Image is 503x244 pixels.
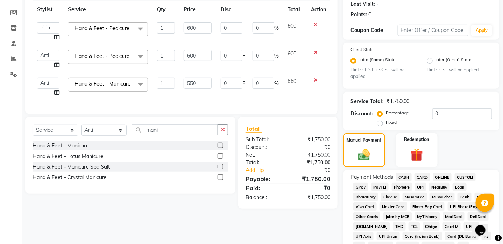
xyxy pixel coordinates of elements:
[33,163,110,171] div: Hand & Feet - Manicure Sea Salt
[33,153,103,160] div: Hand & Feet - Lotus Manicure
[240,184,288,192] div: Paid:
[353,183,368,191] span: GPay
[130,25,133,32] a: x
[274,52,279,60] span: %
[415,212,440,221] span: MyT Money
[132,124,218,135] input: Search or Scan
[33,1,64,18] th: Stylist
[346,137,381,143] label: Manual Payment
[430,193,455,201] span: MI Voucher
[381,193,400,201] span: Cheque
[404,136,429,143] label: Redemption
[403,193,427,201] span: MosamBee
[153,1,179,18] th: Qty
[350,98,384,105] div: Service Total:
[471,25,492,36] button: Apply
[288,136,336,143] div: ₹1,750.00
[75,53,130,59] span: Hand & Feet - Pedicure
[353,212,380,221] span: Other Cards
[368,11,371,19] div: 0
[75,25,130,32] span: Hand & Feet - Pedicure
[445,232,479,240] span: Card (DL Bank)
[455,173,476,181] span: CUSTOM
[288,23,296,29] span: 600
[376,0,379,8] div: -
[475,193,492,201] span: Family
[407,147,427,163] img: _gift.svg
[75,80,131,87] span: Hand & Feet - Manicure
[443,212,465,221] span: MariDeal
[472,215,496,237] iframe: chat widget
[443,222,461,231] span: Card M
[380,202,407,211] span: Master Card
[387,98,409,105] div: ₹1,750.00
[248,52,250,60] span: |
[436,56,472,65] label: Inter (Other) State
[392,183,412,191] span: PhonePe
[409,222,420,231] span: TCL
[410,202,445,211] span: BharatPay Card
[350,27,398,34] div: Coupon Code
[386,119,397,126] label: Fixed
[242,24,245,32] span: F
[240,174,288,183] div: Payable:
[288,143,336,151] div: ₹0
[371,183,389,191] span: PayTM
[288,50,296,57] span: 600
[350,11,367,19] div: Points:
[355,148,374,162] img: _cash.svg
[383,212,412,221] span: Juice by MCB
[453,183,467,191] span: Loan
[240,194,288,201] div: Balance :
[296,166,336,174] div: ₹0
[64,1,153,18] th: Service
[429,183,450,191] span: NearBuy
[242,52,245,60] span: F
[240,143,288,151] div: Discount:
[242,80,245,87] span: F
[468,212,489,221] span: DefiDeal
[240,151,288,159] div: Net:
[415,173,430,181] span: CARD
[464,222,479,231] span: UPI M
[350,67,416,80] small: Hint : CGST + SGST will be applied
[359,56,396,65] label: Intra (Same) State
[240,166,296,174] a: Add Tip
[130,53,133,59] a: x
[458,193,472,201] span: Bank
[396,173,412,181] span: CASH
[306,1,330,18] th: Action
[350,110,373,118] div: Discount:
[393,222,406,231] span: THD
[288,174,336,183] div: ₹1,750.00
[248,80,250,87] span: |
[353,222,390,231] span: [DOMAIN_NAME]
[288,78,296,84] span: 550
[288,184,336,192] div: ₹0
[353,193,378,201] span: BharatPay
[350,173,393,181] span: Payment Methods
[248,24,250,32] span: |
[448,202,480,211] span: UPI BharatPay
[423,222,440,231] span: CEdge
[433,173,452,181] span: ONLINE
[353,232,374,240] span: UPI Axis
[283,1,306,18] th: Total
[288,159,336,166] div: ₹1,750.00
[274,24,279,32] span: %
[240,136,288,143] div: Sub Total:
[386,110,409,116] label: Percentage
[288,194,336,201] div: ₹1,750.00
[377,232,400,240] span: UPI Union
[216,1,283,18] th: Disc
[288,151,336,159] div: ₹1,750.00
[427,67,492,73] small: Hint : IGST will be applied
[246,125,262,133] span: Total
[398,25,469,36] input: Enter Offer / Coupon Code
[33,174,107,181] div: Hand & Feet - Crystal Manicure
[350,46,374,53] label: Client State
[131,80,134,87] a: x
[403,232,443,240] span: Card (Indian Bank)
[350,0,375,8] div: Last Visit:
[179,1,216,18] th: Price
